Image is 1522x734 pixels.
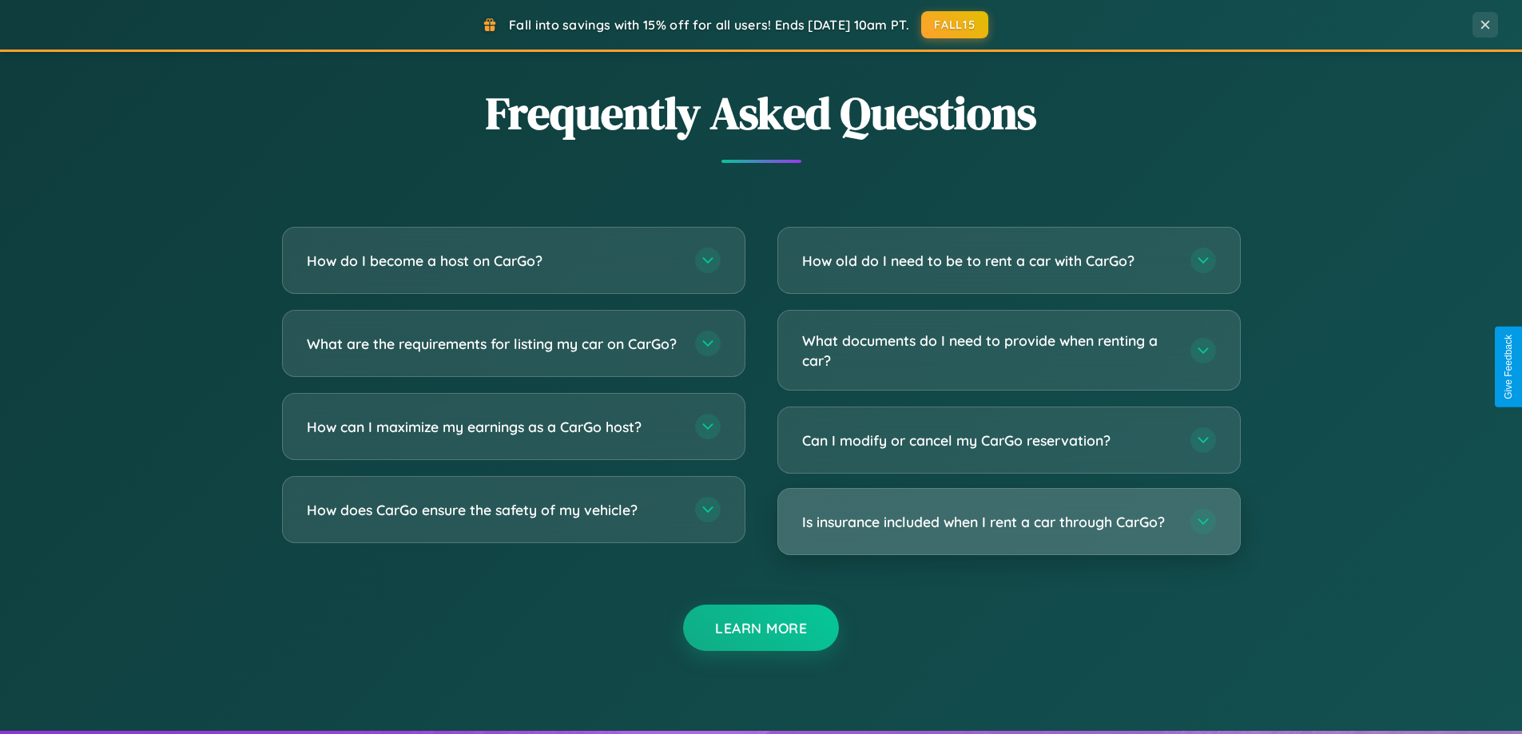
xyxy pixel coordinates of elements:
h3: How can I maximize my earnings as a CarGo host? [307,417,679,437]
h3: How old do I need to be to rent a car with CarGo? [802,251,1174,271]
h3: How do I become a host on CarGo? [307,251,679,271]
span: Fall into savings with 15% off for all users! Ends [DATE] 10am PT. [509,17,909,33]
h3: What are the requirements for listing my car on CarGo? [307,334,679,354]
button: FALL15 [921,11,988,38]
h3: Can I modify or cancel my CarGo reservation? [802,430,1174,450]
h3: How does CarGo ensure the safety of my vehicle? [307,500,679,520]
h3: What documents do I need to provide when renting a car? [802,331,1174,370]
h2: Frequently Asked Questions [282,82,1241,144]
div: Give Feedback [1503,335,1514,399]
h3: Is insurance included when I rent a car through CarGo? [802,512,1174,532]
button: Learn More [683,605,839,651]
